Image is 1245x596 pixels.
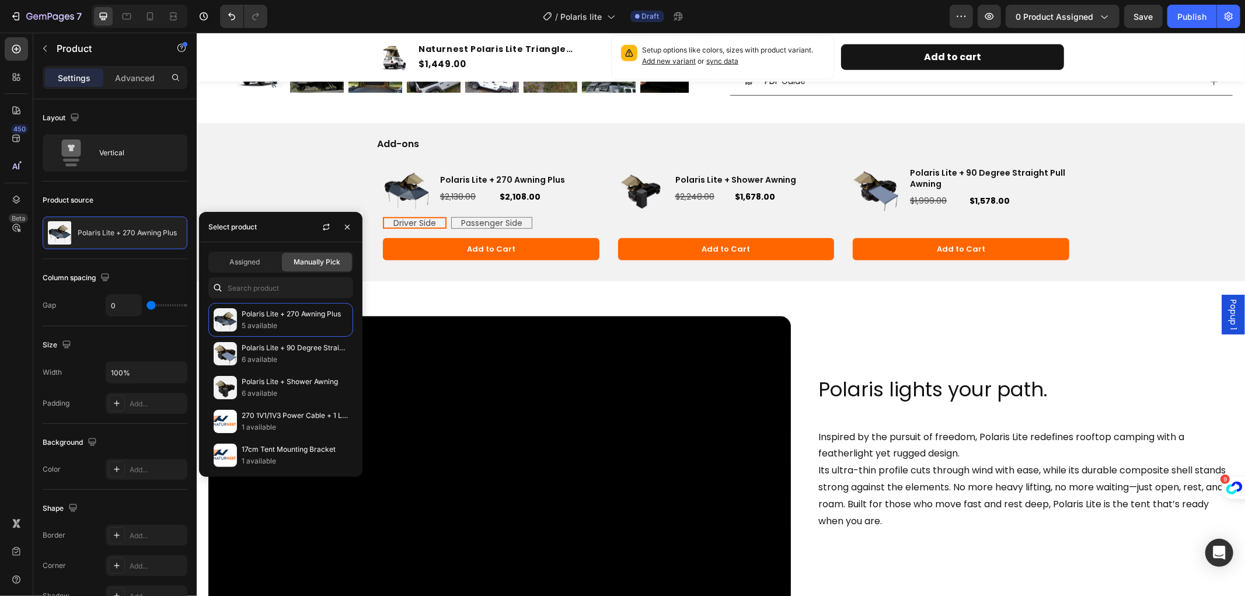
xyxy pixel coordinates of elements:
div: Shape [43,501,80,517]
p: 5 available [242,320,348,332]
div: Add... [130,561,184,571]
div: Add... [130,531,184,541]
div: Vertical [99,140,170,166]
button: Publish [1167,5,1216,28]
input: Search in Settings & Advanced [208,277,353,298]
p: Polaris Lite + 270 Awning Plus [78,229,177,237]
div: Padding [43,398,69,409]
p: Polaris Lite + Shower Awning [242,376,348,388]
span: Save [1134,12,1153,22]
p: 17cm Tent Mounting Bracket [242,444,348,455]
span: Assigned [229,257,260,267]
span: Add new variant [445,24,499,33]
span: Polaris lights your path. [622,343,851,371]
h3: Polaris Lite + Shower Awning [477,141,638,154]
p: 1 available [242,421,348,433]
img: collections [214,308,237,332]
div: Layout [43,110,82,126]
p: Setup options like colors, sizes with product variant. [445,12,627,34]
div: Select product [208,222,257,232]
div: $1,999.00 [712,160,762,177]
p: Inspired by the pursuit of freedom, Polaris Lite redefines rooftop camping with a featherlight ye... [622,396,1035,430]
img: product feature img [48,221,71,245]
img: collections [214,342,237,365]
div: Product source [43,195,93,205]
span: Popup 1 [1031,267,1042,297]
button: Add to Cart [656,205,873,228]
button: Add to Cart [421,205,638,228]
button: 0 product assigned [1006,5,1120,28]
p: Polaris Lite + 270 Awning Plus [242,308,348,320]
div: Open Intercom Messenger [1205,539,1233,567]
span: Passenger Side [264,184,326,196]
div: Width [43,367,62,378]
div: Border [43,530,65,541]
span: or [499,24,542,33]
div: Gap [43,300,56,311]
p: 7 [76,9,82,23]
button: Save [1124,5,1163,28]
button: Add to cart [644,12,867,38]
button: Add to Cart [186,205,403,228]
div: Add to cart [727,16,784,33]
p: Polaris Lite + 90 Degree Straight Pull Awning [242,342,348,354]
div: Add... [130,399,184,409]
input: Auto [106,362,187,383]
span: / [556,11,559,23]
div: Column spacing [43,270,112,286]
div: Publish [1177,11,1206,23]
p: Settings [58,72,90,84]
p: 6 available [242,388,348,399]
span: Manually Pick [294,257,340,267]
p: Its ultra-thin profile cuts through wind with ease, while its durable composite shell stands stro... [622,430,1035,497]
span: Polaris lite [561,11,602,23]
span: sync data [510,24,542,33]
div: Size [43,337,74,353]
div: $2,138.00 [242,156,292,173]
h1: Naturnest Polaris Lite Triangle Rooftop Tent [221,9,407,24]
div: Beta [9,214,28,223]
div: Add to Cart [270,212,319,222]
div: $1,678.00 [537,156,637,173]
div: Color [43,464,61,475]
div: $1,449.00 [221,24,407,40]
input: Auto [106,295,141,316]
div: Add... [130,465,184,475]
img: collections [214,444,237,467]
img: collections [214,376,237,399]
div: Corner [43,560,66,571]
div: Undo/Redo [220,5,267,28]
div: 450 [11,124,28,134]
p: Add-ons [180,106,878,118]
h3: Polaris Lite + 90 Degree Straight Pull Awning [712,134,873,157]
div: Add to Cart [740,212,789,222]
div: $1,578.00 [772,160,873,177]
span: Driver Side [197,184,239,196]
p: Product [57,41,156,55]
p: Advanced [115,72,155,84]
div: $2,248.00 [477,156,528,173]
p: 270 1V1/1V3 Power Cable + 1 LED Light + 1 Switch [242,410,348,421]
span: Draft [642,11,660,22]
p: 6 available [242,354,348,365]
div: $2,108.00 [302,156,402,173]
span: 0 product assigned [1016,11,1093,23]
img: collections [214,410,237,433]
button: 7 [5,5,87,28]
div: Add to Cart [505,212,553,222]
p: 1 available [242,455,348,467]
h3: Polaris Lite + 270 Awning Plus [242,141,403,154]
iframe: Design area [197,33,1245,596]
div: Background [43,435,99,451]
